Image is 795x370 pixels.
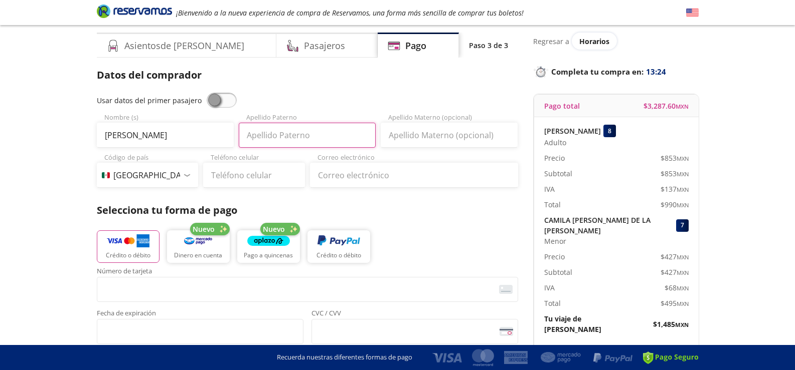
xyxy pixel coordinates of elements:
[677,269,689,276] small: MXN
[661,199,689,210] span: $ 990
[310,163,518,188] input: Correo electrónico
[102,172,110,178] img: MX
[677,170,689,178] small: MXN
[646,66,666,78] span: 13:24
[277,352,412,362] p: Recuerda nuestras diferentes formas de pago
[676,103,689,110] small: MXN
[544,236,566,246] span: Menor
[533,36,569,47] p: Regresar a
[97,230,160,263] button: Crédito o débito
[167,230,230,263] button: Dinero en cuenta
[544,153,565,163] p: Precio
[677,300,689,307] small: MXN
[97,203,518,218] p: Selecciona tu forma de pago
[239,123,376,148] input: Apellido Paterno
[533,33,699,50] div: Regresar a ver horarios
[263,224,285,234] span: Nuevo
[544,168,572,179] p: Subtotal
[237,230,300,263] button: Pago a quincenas
[661,267,689,277] span: $ 427
[316,322,514,341] iframe: Iframe del código de seguridad de la tarjeta asegurada
[499,285,513,294] img: card
[97,68,518,83] p: Datos del comprador
[311,310,518,319] span: CVC / CVV
[579,37,609,46] span: Horarios
[544,313,616,334] p: Tu viaje de [PERSON_NAME]
[124,39,244,53] h4: Asientos de [PERSON_NAME]
[193,224,215,234] span: Nuevo
[97,123,234,148] input: Nombre (s)
[304,39,345,53] h4: Pasajeros
[677,253,689,261] small: MXN
[307,230,370,263] button: Crédito o débito
[97,4,172,19] i: Brand Logo
[533,65,699,79] p: Completa tu compra en :
[544,126,601,136] p: [PERSON_NAME]
[97,310,303,319] span: Fecha de expiración
[544,298,561,308] p: Total
[661,168,689,179] span: $ 853
[544,199,561,210] p: Total
[544,282,555,293] p: IVA
[603,125,616,137] div: 8
[203,163,305,188] input: Teléfono celular
[661,153,689,163] span: $ 853
[97,268,518,277] span: Número de tarjeta
[665,282,689,293] span: $ 68
[405,39,426,53] h4: Pago
[101,280,514,299] iframe: Iframe del número de tarjeta asegurada
[544,215,674,236] p: CAMILA [PERSON_NAME] DE LA [PERSON_NAME]
[544,137,566,148] span: Adulto
[686,7,699,19] button: English
[544,184,555,194] p: IVA
[661,184,689,194] span: $ 137
[653,319,689,329] span: $ 1,485
[381,123,518,148] input: Apellido Materno (opcional)
[661,251,689,262] span: $ 427
[677,186,689,193] small: MXN
[544,251,565,262] p: Precio
[675,321,689,328] small: MXN
[644,101,689,111] span: $ 3,287.60
[677,155,689,162] small: MXN
[176,8,524,18] em: ¡Bienvenido a la nueva experiencia de compra de Reservamos, una forma más sencilla de comprar tus...
[661,298,689,308] span: $ 495
[101,322,299,341] iframe: Iframe de la fecha de caducidad de la tarjeta asegurada
[677,284,689,292] small: MXN
[544,267,572,277] p: Subtotal
[174,251,222,260] p: Dinero en cuenta
[677,201,689,209] small: MXN
[106,251,150,260] p: Crédito o débito
[676,219,689,232] div: 7
[316,251,361,260] p: Crédito o débito
[97,4,172,22] a: Brand Logo
[97,96,202,105] span: Usar datos del primer pasajero
[244,251,293,260] p: Pago a quincenas
[544,101,580,111] p: Pago total
[469,40,508,51] p: Paso 3 de 3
